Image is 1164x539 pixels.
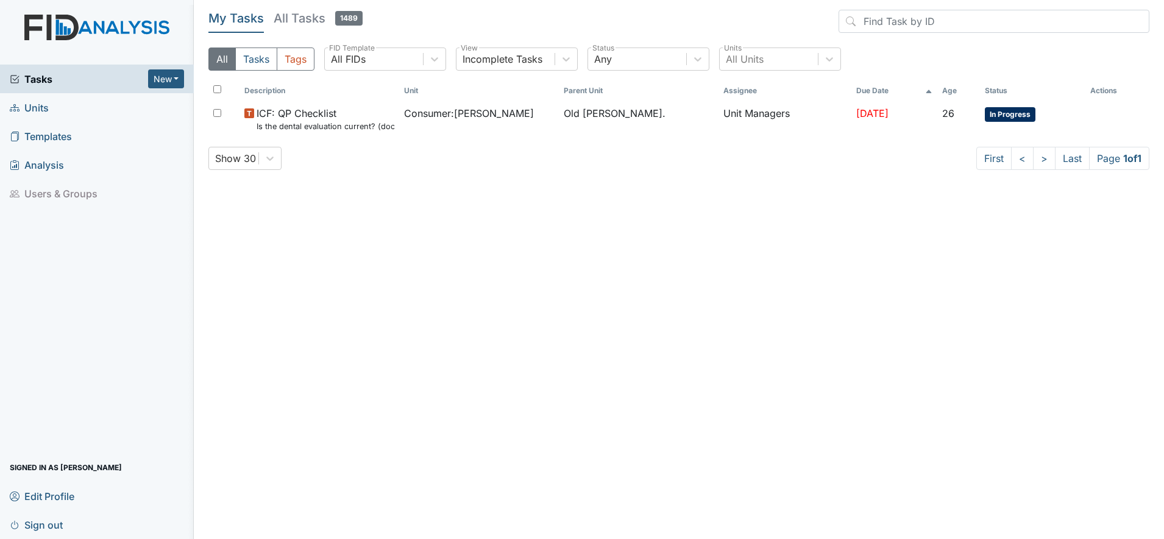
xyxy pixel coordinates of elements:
[10,98,49,117] span: Units
[980,80,1085,101] th: Toggle SortBy
[257,106,394,132] span: ICF: QP Checklist Is the dental evaluation current? (document the date, oral rating, and goal # i...
[594,52,612,66] div: Any
[719,101,851,137] td: Unit Managers
[1085,80,1146,101] th: Actions
[10,127,72,146] span: Templates
[1033,147,1056,170] a: >
[10,487,74,506] span: Edit Profile
[463,52,542,66] div: Incomplete Tasks
[1123,152,1141,164] strong: 1 of 1
[331,52,366,66] div: All FIDs
[335,11,363,26] span: 1489
[985,107,1035,122] span: In Progress
[1089,147,1149,170] span: Page
[856,107,889,119] span: [DATE]
[213,85,221,93] input: Toggle All Rows Selected
[208,48,236,71] button: All
[208,48,314,71] div: Type filter
[976,147,1149,170] nav: task-pagination
[257,121,394,132] small: Is the dental evaluation current? (document the date, oral rating, and goal # if needed in the co...
[235,48,277,71] button: Tasks
[148,69,185,88] button: New
[719,80,851,101] th: Assignee
[1011,147,1034,170] a: <
[937,80,980,101] th: Toggle SortBy
[564,106,665,121] span: Old [PERSON_NAME].
[10,72,148,86] a: Tasks
[274,10,363,27] h5: All Tasks
[726,52,764,66] div: All Units
[851,80,937,101] th: Toggle SortBy
[10,458,122,477] span: Signed in as [PERSON_NAME]
[559,80,719,101] th: Toggle SortBy
[208,10,264,27] h5: My Tasks
[240,80,399,101] th: Toggle SortBy
[277,48,314,71] button: Tags
[404,106,534,121] span: Consumer : [PERSON_NAME]
[1055,147,1090,170] a: Last
[10,515,63,534] span: Sign out
[942,107,954,119] span: 26
[10,155,64,174] span: Analysis
[399,80,559,101] th: Toggle SortBy
[839,10,1149,33] input: Find Task by ID
[215,151,256,166] div: Show 30
[976,147,1012,170] a: First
